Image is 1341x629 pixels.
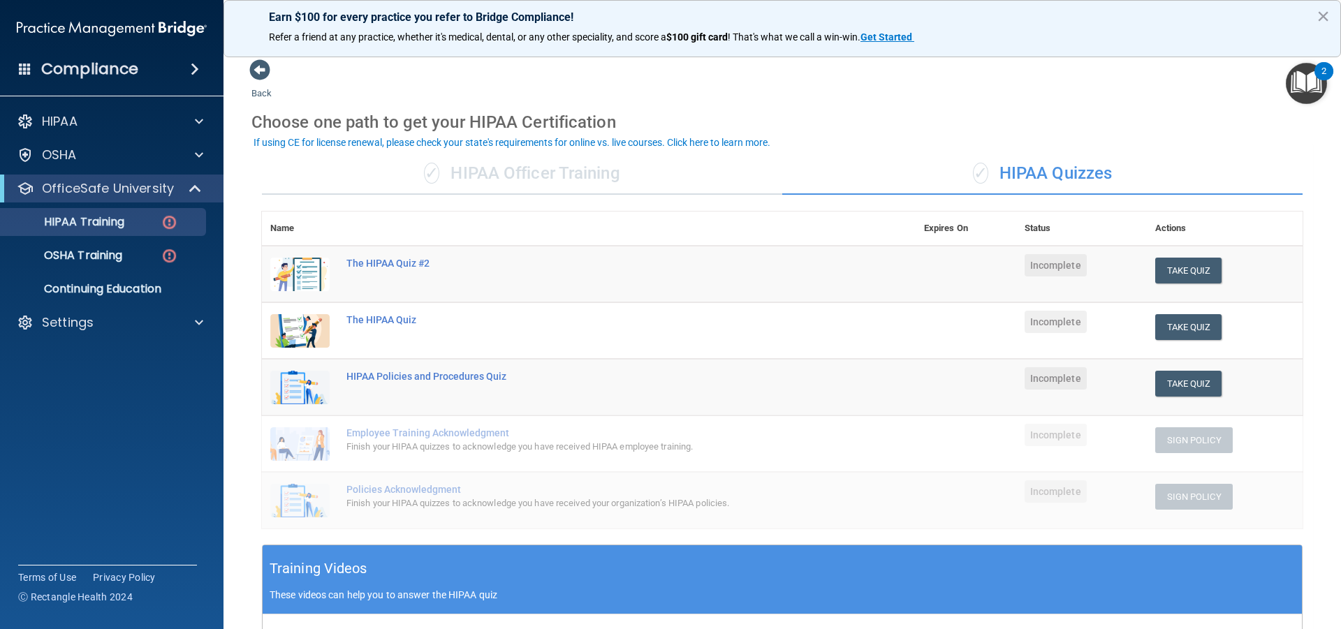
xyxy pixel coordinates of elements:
[269,10,1296,24] p: Earn $100 for every practice you refer to Bridge Compliance!
[17,314,203,331] a: Settings
[251,135,772,149] button: If using CE for license renewal, please check your state's requirements for online vs. live cours...
[1155,484,1233,510] button: Sign Policy
[251,71,272,98] a: Back
[17,113,203,130] a: HIPAA
[1317,5,1330,27] button: Close
[161,247,178,265] img: danger-circle.6113f641.png
[254,138,770,147] div: If using CE for license renewal, please check your state's requirements for online vs. live cours...
[346,495,846,512] div: Finish your HIPAA quizzes to acknowledge you have received your organization’s HIPAA policies.
[42,113,78,130] p: HIPAA
[17,15,207,43] img: PMB logo
[1025,367,1087,390] span: Incomplete
[17,180,203,197] a: OfficeSafe University
[161,214,178,231] img: danger-circle.6113f641.png
[1025,480,1087,503] span: Incomplete
[1155,314,1222,340] button: Take Quiz
[666,31,728,43] strong: $100 gift card
[41,59,138,79] h4: Compliance
[9,282,200,296] p: Continuing Education
[42,180,174,197] p: OfficeSafe University
[270,556,367,581] h5: Training Videos
[860,31,914,43] a: Get Started
[269,31,666,43] span: Refer a friend at any practice, whether it's medical, dental, or any other speciality, and score a
[251,102,1313,142] div: Choose one path to get your HIPAA Certification
[262,212,338,246] th: Name
[346,371,846,382] div: HIPAA Policies and Procedures Quiz
[93,570,156,584] a: Privacy Policy
[782,153,1303,195] div: HIPAA Quizzes
[1155,371,1222,397] button: Take Quiz
[973,163,988,184] span: ✓
[9,215,124,229] p: HIPAA Training
[270,589,1295,600] p: These videos can help you to answer the HIPAA quiz
[18,570,76,584] a: Terms of Use
[1155,427,1233,453] button: Sign Policy
[346,484,846,495] div: Policies Acknowledgment
[346,258,846,269] div: The HIPAA Quiz #2
[18,590,133,604] span: Ⓒ Rectangle Health 2024
[424,163,439,184] span: ✓
[1147,212,1303,246] th: Actions
[9,249,122,262] p: OSHA Training
[346,314,846,325] div: The HIPAA Quiz
[1286,63,1327,104] button: Open Resource Center, 2 new notifications
[1025,311,1087,333] span: Incomplete
[346,438,846,455] div: Finish your HIPAA quizzes to acknowledge you have received HIPAA employee training.
[346,427,846,438] div: Employee Training Acknowledgment
[42,147,77,163] p: OSHA
[1155,258,1222,283] button: Take Quiz
[1025,424,1087,446] span: Incomplete
[1016,212,1147,246] th: Status
[916,212,1016,246] th: Expires On
[17,147,203,163] a: OSHA
[42,314,94,331] p: Settings
[262,153,782,195] div: HIPAA Officer Training
[1025,254,1087,276] span: Incomplete
[1321,71,1326,89] div: 2
[860,31,912,43] strong: Get Started
[728,31,860,43] span: ! That's what we call a win-win.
